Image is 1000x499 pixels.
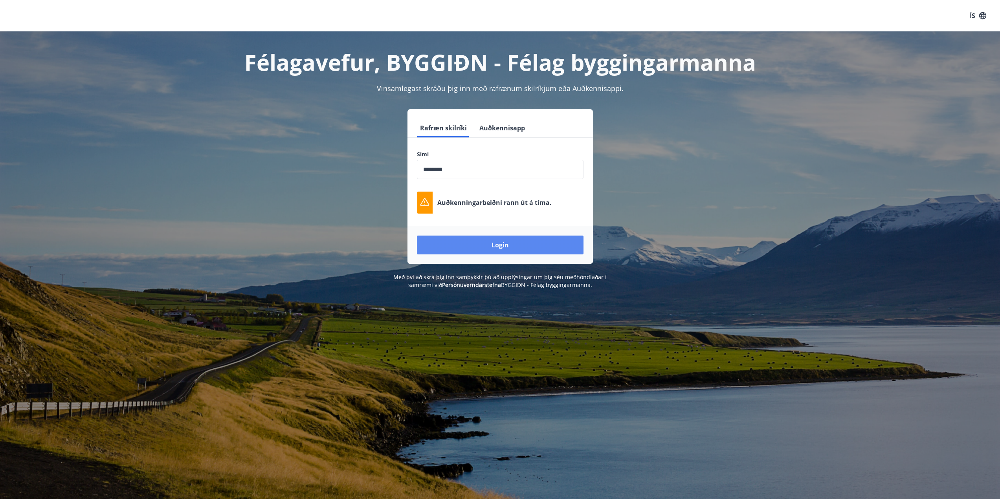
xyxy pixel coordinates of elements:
[417,150,583,158] label: Sími
[437,198,552,207] p: Auðkenningarbeiðni rann út á tíma.
[377,84,624,93] span: Vinsamlegast skráðu þig inn með rafrænum skilríkjum eða Auðkennisappi.
[393,273,607,289] span: Með því að skrá þig inn samþykkir þú að upplýsingar um þig séu meðhöndlaðar í samræmi við BYGGIÐN...
[965,9,991,23] button: ÍS
[476,119,528,137] button: Auðkennisapp
[442,281,501,289] a: Persónuverndarstefna
[417,119,470,137] button: Rafræn skilríki
[417,236,583,254] button: Login
[227,47,774,77] h1: Félagavefur, BYGGIÐN - Félag byggingarmanna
